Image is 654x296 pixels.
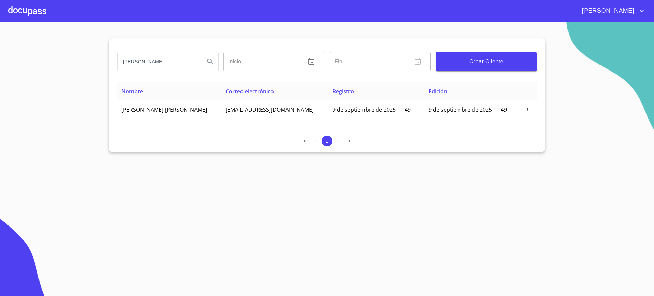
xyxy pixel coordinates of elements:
span: Registro [332,88,354,95]
span: [EMAIL_ADDRESS][DOMAIN_NAME] [225,106,314,113]
span: 9 de septiembre de 2025 11:49 [429,106,507,113]
button: Crear Cliente [436,52,537,71]
input: search [118,52,199,71]
span: 9 de septiembre de 2025 11:49 [332,106,411,113]
button: account of current user [577,5,646,16]
button: Search [202,53,218,70]
span: 1 [326,139,328,144]
button: 1 [322,136,332,146]
span: [PERSON_NAME] [PERSON_NAME] [121,106,207,113]
span: [PERSON_NAME] [577,5,638,16]
span: Correo electrónico [225,88,274,95]
span: Crear Cliente [441,57,531,66]
span: Nombre [121,88,143,95]
span: Edición [429,88,447,95]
